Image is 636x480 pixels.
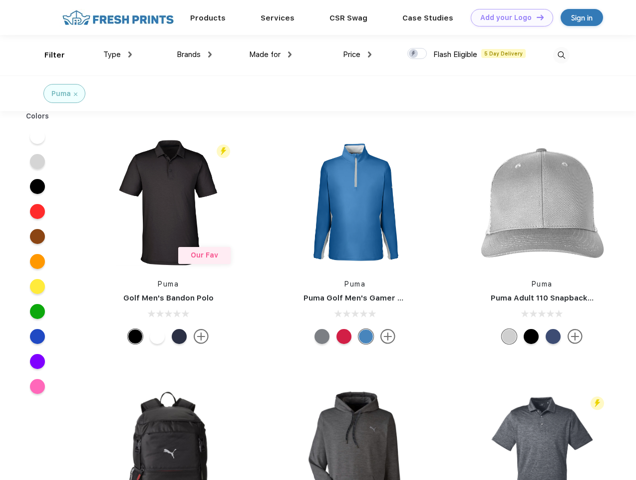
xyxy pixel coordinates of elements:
span: Type [103,50,121,59]
img: more.svg [568,329,583,344]
img: func=resize&h=266 [289,136,421,269]
a: Sign in [561,9,603,26]
img: DT [537,14,544,20]
a: Puma [344,280,365,288]
img: filter_cancel.svg [74,92,77,96]
div: Add your Logo [480,13,532,22]
img: more.svg [194,329,209,344]
img: dropdown.png [208,51,212,57]
img: func=resize&h=266 [102,136,235,269]
span: Brands [177,50,201,59]
img: dropdown.png [288,51,292,57]
div: Navy Blazer [172,329,187,344]
a: CSR Swag [329,13,367,22]
a: Puma Golf Men's Gamer Golf Quarter-Zip [304,293,461,302]
span: Our Fav [191,251,218,259]
img: dropdown.png [368,51,371,57]
div: Quiet Shade [315,329,329,344]
div: Peacoat Qut Shd [546,329,561,344]
div: Filter [44,49,65,61]
img: flash_active_toggle.svg [217,144,230,158]
div: Puma Black [128,329,143,344]
span: 5 Day Delivery [481,49,526,58]
a: Products [190,13,226,22]
div: Sign in [571,12,593,23]
span: Price [343,50,360,59]
a: Golf Men's Bandon Polo [123,293,214,302]
a: Services [261,13,295,22]
img: flash_active_toggle.svg [591,396,604,410]
div: Pma Blk Pma Blk [524,329,539,344]
div: Colors [18,111,57,121]
div: Quarry Brt Whit [502,329,517,344]
img: fo%20logo%202.webp [59,9,177,26]
img: dropdown.png [128,51,132,57]
div: Bright Cobalt [358,329,373,344]
img: func=resize&h=266 [476,136,609,269]
div: Puma [51,88,71,99]
span: Made for [249,50,281,59]
a: Puma [532,280,553,288]
a: Puma [158,280,179,288]
img: desktop_search.svg [553,47,570,63]
span: Flash Eligible [433,50,477,59]
div: Ski Patrol [336,329,351,344]
div: Bright White [150,329,165,344]
img: more.svg [380,329,395,344]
